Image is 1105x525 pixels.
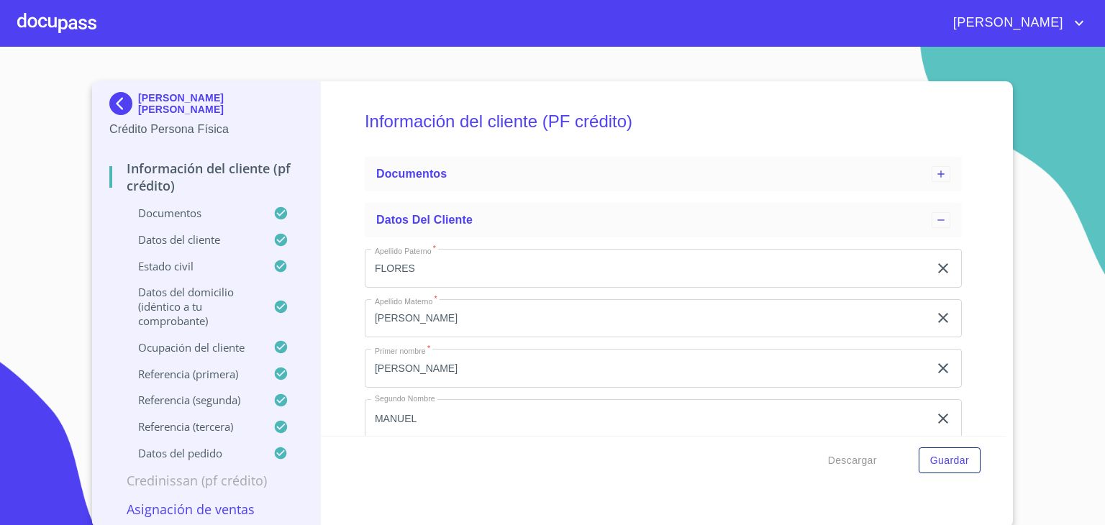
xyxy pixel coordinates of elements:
button: clear input [935,410,952,427]
button: Descargar [822,447,883,474]
div: [PERSON_NAME] [PERSON_NAME] [109,92,303,121]
p: Datos del pedido [109,446,273,460]
div: Documentos [365,157,962,191]
span: Guardar [930,452,969,470]
button: clear input [935,360,952,377]
p: Referencia (primera) [109,367,273,381]
div: Datos del cliente [365,203,962,237]
p: Credinissan (PF crédito) [109,472,303,489]
p: Referencia (tercera) [109,419,273,434]
span: [PERSON_NAME] [942,12,1070,35]
p: Ocupación del Cliente [109,340,273,355]
h5: Información del cliente (PF crédito) [365,92,962,151]
p: Datos del domicilio (idéntico a tu comprobante) [109,285,273,328]
p: Asignación de Ventas [109,501,303,518]
span: Descargar [828,452,877,470]
button: account of current user [942,12,1088,35]
p: Información del cliente (PF crédito) [109,160,303,194]
button: Guardar [919,447,981,474]
p: [PERSON_NAME] [PERSON_NAME] [138,92,303,115]
span: Datos del cliente [376,214,473,226]
p: Crédito Persona Física [109,121,303,138]
button: clear input [935,260,952,277]
p: Estado Civil [109,259,273,273]
button: clear input [935,309,952,327]
img: Docupass spot blue [109,92,138,115]
p: Referencia (segunda) [109,393,273,407]
p: Datos del cliente [109,232,273,247]
span: Documentos [376,168,447,180]
p: Documentos [109,206,273,220]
